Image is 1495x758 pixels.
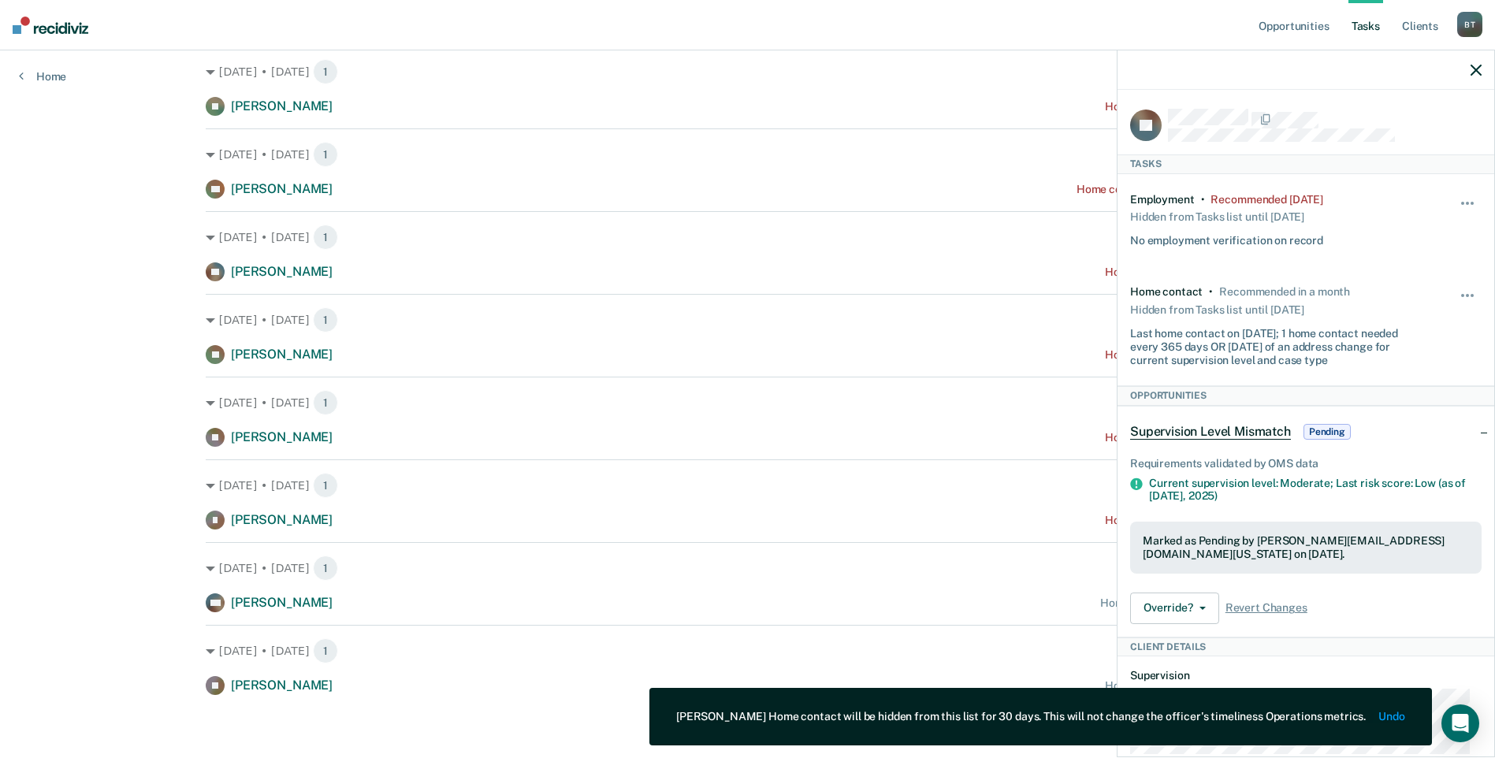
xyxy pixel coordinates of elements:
div: Home contact recommended in a day [1100,596,1289,610]
span: [PERSON_NAME] [231,181,333,196]
div: [PERSON_NAME] Home contact will be hidden from this list for 30 days. This will not change the of... [676,710,1366,723]
span: 1 [313,638,338,663]
span: [PERSON_NAME] [231,595,333,610]
div: [DATE] • [DATE] [206,142,1289,167]
div: [DATE] • [DATE] [206,473,1289,498]
span: [PERSON_NAME] [231,98,333,113]
div: Home contact recommended [DATE] [1105,348,1289,362]
div: [DATE] • [DATE] [206,390,1289,415]
dt: Supervision [1130,669,1482,682]
span: [PERSON_NAME] [231,429,333,444]
div: Home contact recommended a month ago [1077,183,1289,196]
div: Marked as Pending by [PERSON_NAME][EMAIL_ADDRESS][DOMAIN_NAME][US_STATE] on [DATE]. [1143,534,1469,561]
a: Home [19,69,66,84]
span: 1 [313,59,338,84]
div: • [1209,285,1213,299]
div: Opportunities [1118,386,1494,405]
span: [PERSON_NAME] [231,264,333,279]
div: • [1201,193,1205,206]
span: [PERSON_NAME] [231,347,333,362]
div: Last home contact on [DATE]; 1 home contact needed every 365 days OR [DATE] of an address change ... [1130,321,1423,366]
div: Home contact recommended [DATE] [1105,100,1289,113]
div: Recommended in a month [1219,285,1350,299]
div: Hidden from Tasks list until [DATE] [1130,299,1304,321]
div: Requirements validated by OMS data [1130,457,1482,470]
span: Pending [1303,424,1351,440]
div: [DATE] • [DATE] [206,225,1289,250]
span: 1 [313,473,338,498]
span: 1 [313,555,338,581]
div: [DATE] • [DATE] [206,307,1289,333]
div: Supervision Level MismatchPending [1118,407,1494,457]
div: Home contact recommended [DATE] [1105,431,1289,444]
div: Current supervision level: Moderate; Last risk score: Low (as of [DATE], [1149,477,1482,503]
span: 1 [313,390,338,415]
div: Home contact recommended [DATE] [1105,679,1289,693]
div: Employment [1130,193,1195,206]
span: [PERSON_NAME] [231,678,333,693]
span: [PERSON_NAME] [231,512,333,527]
span: Revert Changes [1225,601,1307,615]
div: Open Intercom Messenger [1441,704,1479,742]
div: Hidden from Tasks list until [DATE] [1130,206,1304,228]
span: 2025) [1188,489,1218,502]
span: 1 [313,225,338,250]
div: No employment verification on record [1130,228,1323,247]
span: 1 [313,142,338,167]
span: Supervision Level Mismatch [1130,424,1291,440]
img: Recidiviz [13,17,88,34]
div: B T [1457,12,1482,37]
button: Override? [1130,593,1219,624]
div: Home contact [1130,285,1203,299]
div: [DATE] • [DATE] [206,59,1289,84]
div: [DATE] • [DATE] [206,638,1289,663]
div: Home contact recommended [DATE] [1105,514,1289,527]
div: Home contact recommended [DATE] [1105,266,1289,279]
button: Undo [1379,710,1405,723]
div: [DATE] • [DATE] [206,555,1289,581]
div: Tasks [1118,154,1494,173]
div: Client Details [1118,637,1494,656]
span: 1 [313,307,338,333]
div: Recommended 5 months ago [1211,193,1322,206]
